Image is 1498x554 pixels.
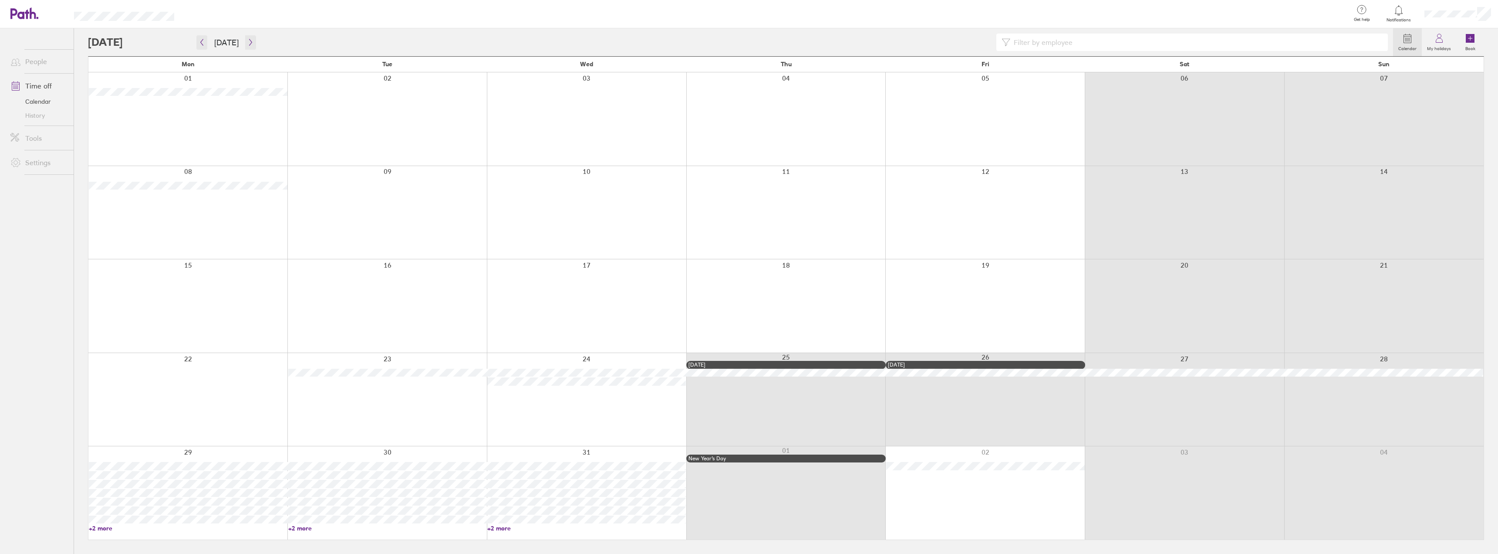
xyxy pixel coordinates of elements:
[982,61,989,68] span: Fri
[3,95,74,109] a: Calendar
[382,61,392,68] span: Tue
[1385,4,1413,23] a: Notifications
[288,524,487,532] a: +2 more
[207,35,246,50] button: [DATE]
[89,524,287,532] a: +2 more
[888,362,1083,368] div: [DATE]
[3,109,74,122] a: History
[1422,28,1456,56] a: My holidays
[1456,28,1484,56] a: Book
[1010,34,1383,51] input: Filter by employee
[580,61,593,68] span: Wed
[688,362,884,368] div: [DATE]
[3,129,74,147] a: Tools
[781,61,792,68] span: Thu
[1385,17,1413,23] span: Notifications
[3,77,74,95] a: Time off
[1393,28,1422,56] a: Calendar
[1422,44,1456,51] label: My holidays
[688,455,884,462] div: New Year’s Day
[1460,44,1481,51] label: Book
[3,53,74,70] a: People
[182,61,195,68] span: Mon
[487,524,686,532] a: +2 more
[1393,44,1422,51] label: Calendar
[3,154,74,171] a: Settings
[1180,61,1189,68] span: Sat
[1348,17,1376,22] span: Get help
[1378,61,1390,68] span: Sun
